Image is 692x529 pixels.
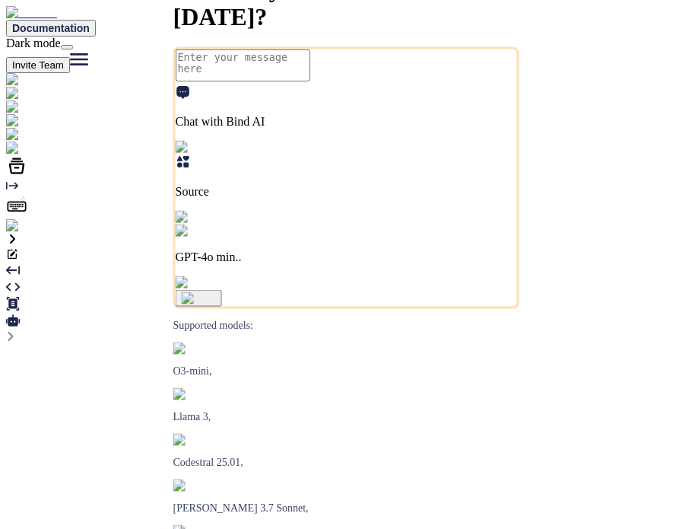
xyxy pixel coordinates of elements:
[182,292,216,304] img: icon
[6,114,76,128] img: githubLight
[176,250,517,264] p: GPT-4o min..
[176,141,239,155] img: Pick Tools
[176,115,517,129] p: Chat with Bind AI
[176,211,249,225] img: Pick Models
[173,365,519,378] p: O3-mini,
[173,388,218,400] img: Llama2
[176,185,517,199] p: Source
[6,37,61,49] span: Dark mode
[173,411,519,423] p: Llama 3,
[6,57,70,73] button: Invite Team
[6,6,57,20] img: Bind AI
[176,225,251,238] img: GPT-4o mini
[12,22,90,34] span: Documentation
[6,142,106,155] img: darkCloudIdeIcon
[6,219,56,233] img: settings
[6,20,96,37] button: Documentation
[6,128,62,142] img: premium
[173,480,214,492] img: claude
[6,73,39,87] img: chat
[176,276,241,290] img: attachment
[173,343,214,355] img: GPT-4
[173,320,519,332] p: Supported models:
[173,457,519,469] p: Codestral 25.01,
[6,100,39,114] img: chat
[6,87,61,100] img: ai-studio
[173,502,519,515] p: [PERSON_NAME] 3.7 Sonnet,
[173,434,231,446] img: Mistral-AI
